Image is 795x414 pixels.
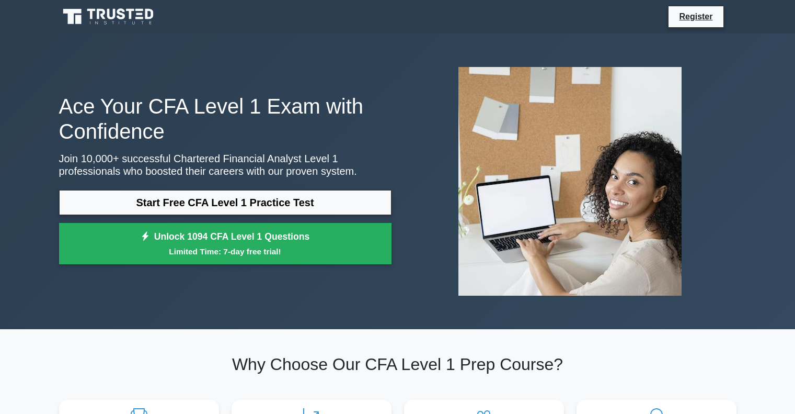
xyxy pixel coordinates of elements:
p: Join 10,000+ successful Chartered Financial Analyst Level 1 professionals who boosted their caree... [59,152,391,177]
h2: Why Choose Our CFA Level 1 Prep Course? [59,354,736,374]
small: Limited Time: 7-day free trial! [72,245,378,258]
a: Start Free CFA Level 1 Practice Test [59,190,391,215]
a: Register [673,10,719,23]
a: Unlock 1094 CFA Level 1 QuestionsLimited Time: 7-day free trial! [59,223,391,265]
h1: Ace Your CFA Level 1 Exam with Confidence [59,94,391,144]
